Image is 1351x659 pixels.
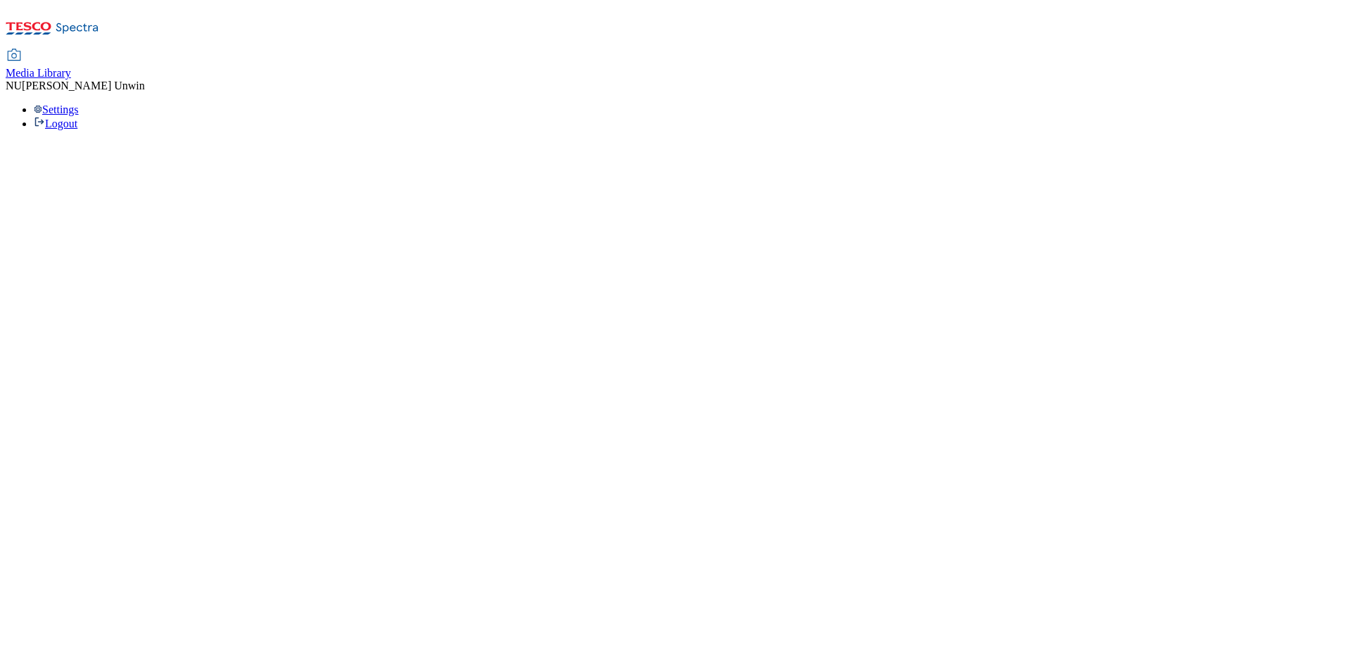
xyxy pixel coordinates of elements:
a: Media Library [6,50,71,80]
a: Settings [34,103,79,115]
span: [PERSON_NAME] Unwin [22,80,145,92]
span: Media Library [6,67,71,79]
span: NU [6,80,22,92]
a: Logout [34,118,77,130]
